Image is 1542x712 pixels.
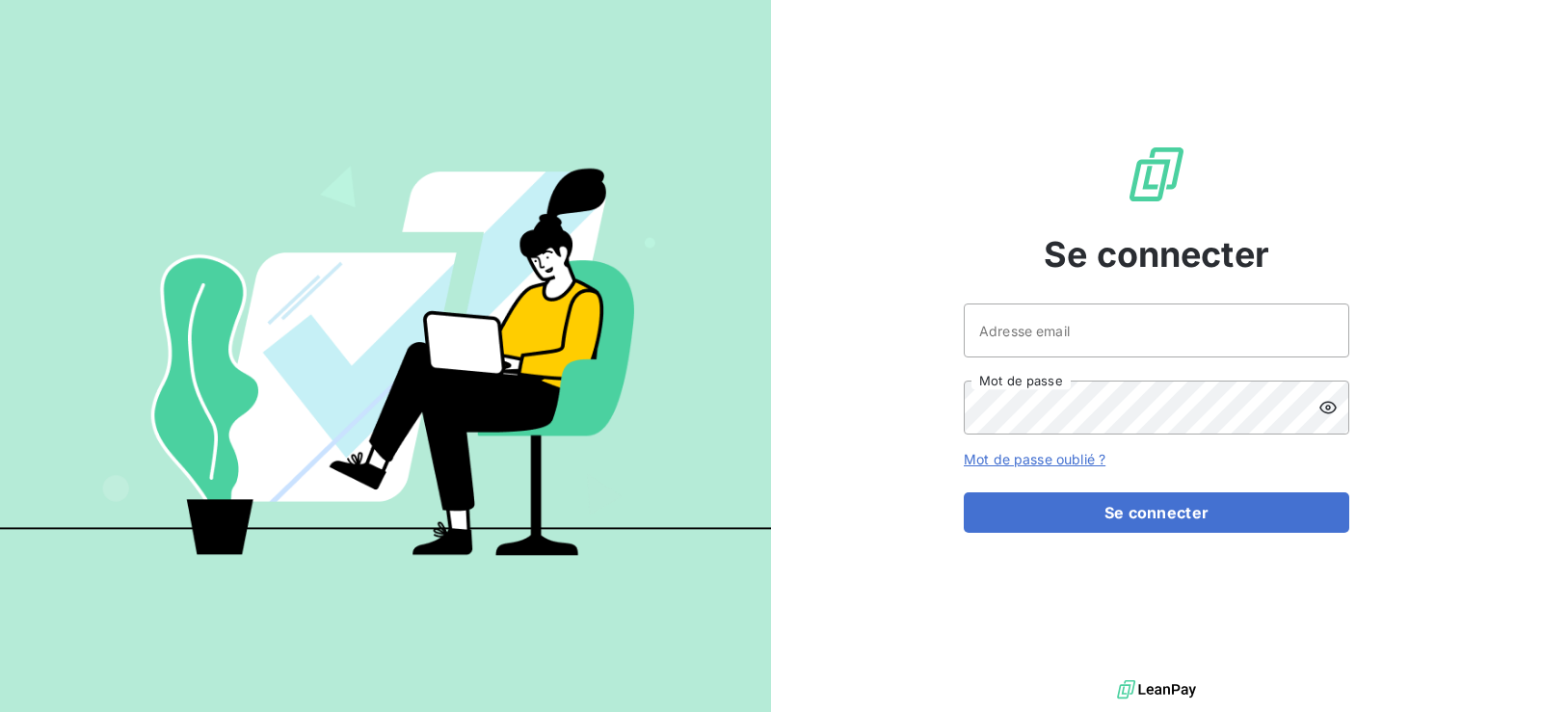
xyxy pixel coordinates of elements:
[1126,144,1187,205] img: Logo LeanPay
[964,451,1105,467] a: Mot de passe oublié ?
[1117,675,1196,704] img: logo
[964,303,1349,357] input: placeholder
[964,492,1349,533] button: Se connecter
[1044,228,1269,280] span: Se connecter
